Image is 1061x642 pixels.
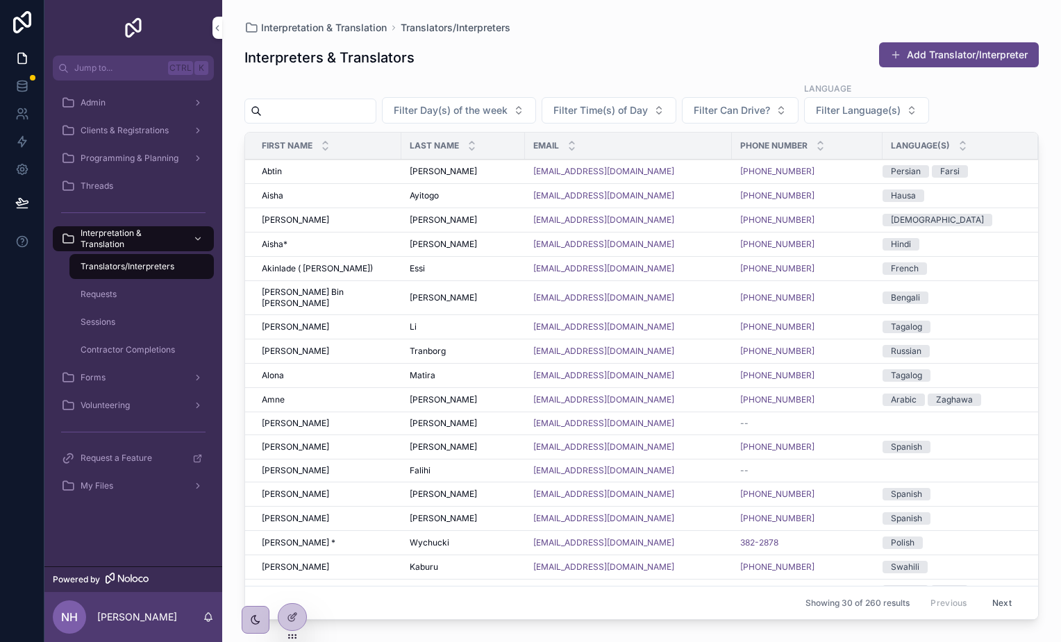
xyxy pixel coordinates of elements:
[740,394,874,405] a: [PHONE_NUMBER]
[262,513,393,524] a: [PERSON_NAME]
[244,48,415,67] h1: Interpreters & Translators
[244,21,387,35] a: Interpretation & Translation
[262,394,393,405] a: Amne
[533,394,724,405] a: [EMAIL_ADDRESS][DOMAIN_NAME]
[740,190,814,201] a: [PHONE_NUMBER]
[533,214,674,226] a: [EMAIL_ADDRESS][DOMAIN_NAME]
[262,239,393,250] a: Aisha*
[740,513,874,524] a: [PHONE_NUMBER]
[533,465,674,476] a: [EMAIL_ADDRESS][DOMAIN_NAME]
[410,561,517,573] a: Kaburu
[53,56,214,81] button: Jump to...CtrlK
[740,214,814,226] a: [PHONE_NUMBER]
[533,370,724,381] a: [EMAIL_ADDRESS][DOMAIN_NAME]
[883,238,1021,251] a: Hindi
[740,321,874,332] a: [PHONE_NUMBER]
[410,321,417,332] span: Li
[97,610,177,624] p: [PERSON_NAME]
[81,289,117,300] span: Requests
[740,292,814,303] a: [PHONE_NUMBER]
[533,239,674,250] a: [EMAIL_ADDRESS][DOMAIN_NAME]
[410,239,517,250] a: [PERSON_NAME]
[53,118,214,143] a: Clients & Registrations
[740,263,874,274] a: [PHONE_NUMBER]
[533,513,674,524] a: [EMAIL_ADDRESS][DOMAIN_NAME]
[410,465,431,476] span: Falihi
[262,190,393,201] a: Aisha
[410,418,477,429] span: [PERSON_NAME]
[262,537,393,548] a: [PERSON_NAME] *
[122,17,144,39] img: App logo
[81,180,113,192] span: Threads
[69,254,214,279] a: Translators/Interpreters
[740,561,874,573] a: [PHONE_NUMBER]
[533,418,674,429] a: [EMAIL_ADDRESS][DOMAIN_NAME]
[53,574,100,585] span: Powered by
[891,321,922,333] div: Tagalog
[262,418,393,429] a: [PERSON_NAME]
[533,394,674,405] a: [EMAIL_ADDRESS][DOMAIN_NAME]
[740,561,814,573] a: [PHONE_NUMBER]
[891,165,921,178] div: Persian
[740,370,874,381] a: [PHONE_NUMBER]
[61,609,78,625] span: NH
[53,226,214,251] a: Interpretation & Translation
[81,261,174,272] span: Translators/Interpreters
[533,292,724,303] a: [EMAIL_ADDRESS][DOMAIN_NAME]
[262,321,393,332] a: [PERSON_NAME]
[261,21,387,35] span: Interpretation & Translation
[262,263,393,274] a: Akinlade ( [PERSON_NAME])
[382,97,536,124] button: Select Button
[81,400,130,411] span: Volunteering
[883,262,1021,275] a: French
[81,97,106,108] span: Admin
[740,370,814,381] a: [PHONE_NUMBER]
[410,140,459,151] span: Last Name
[81,453,152,464] span: Request a Feature
[533,418,724,429] a: [EMAIL_ADDRESS][DOMAIN_NAME]
[879,42,1039,67] button: Add Translator/Interpreter
[891,394,917,406] div: Arabic
[740,489,874,500] a: [PHONE_NUMBER]
[81,480,113,491] span: My Files
[262,239,287,250] span: Aisha*
[740,140,808,151] span: Phone Number
[533,513,724,524] a: [EMAIL_ADDRESS][DOMAIN_NAME]
[891,292,920,304] div: Bengali
[533,190,724,201] a: [EMAIL_ADDRESS][DOMAIN_NAME]
[883,512,1021,525] a: Spanish
[410,263,425,274] span: Essi
[44,566,222,592] a: Powered by
[74,62,162,74] span: Jump to...
[262,287,393,309] a: [PERSON_NAME] Bin [PERSON_NAME]
[883,561,1021,573] a: Swahili
[936,394,973,406] div: Zaghawa
[410,292,517,303] a: [PERSON_NAME]
[740,465,874,476] a: --
[410,239,477,250] span: [PERSON_NAME]
[883,488,1021,500] a: Spanish
[533,561,724,573] a: [EMAIL_ADDRESS][DOMAIN_NAME]
[410,214,477,226] span: [PERSON_NAME]
[69,310,214,335] a: Sessions
[410,513,517,524] a: [PERSON_NAME]
[883,345,1021,357] a: Russian
[410,394,517,405] a: [PERSON_NAME]
[262,394,285,405] span: Amne
[410,190,439,201] span: Ayitogo
[53,393,214,418] a: Volunteering
[682,97,799,124] button: Select Button
[533,537,724,548] a: [EMAIL_ADDRESS][DOMAIN_NAME]
[883,189,1021,202] a: Hausa
[53,90,214,115] a: Admin
[553,103,648,117] span: Filter Time(s) of Day
[740,537,874,548] a: 382-2878
[740,465,749,476] span: --
[262,537,335,548] span: [PERSON_NAME] *
[196,62,207,74] span: K
[262,346,393,357] a: [PERSON_NAME]
[891,345,921,357] div: Russian
[401,21,510,35] a: Translators/Interpreters
[740,214,874,226] a: [PHONE_NUMBER]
